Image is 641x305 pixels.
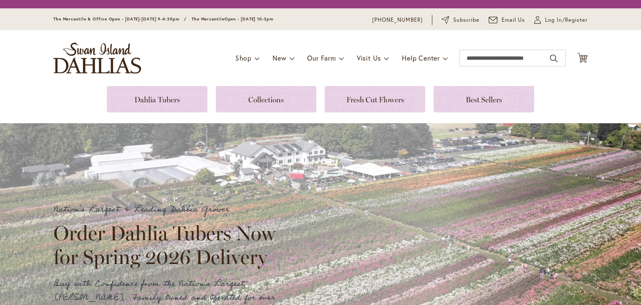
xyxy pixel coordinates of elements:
[357,53,381,62] span: Visit Us
[53,16,225,22] span: The Mercantile & Office Open - [DATE]-[DATE] 9-4:30pm / The Mercantile
[402,53,440,62] span: Help Center
[53,203,283,216] p: Nation's Largest & Leading Dahlia Grower
[534,16,588,24] a: Log In/Register
[489,16,525,24] a: Email Us
[550,52,558,65] button: Search
[273,53,286,62] span: New
[307,53,336,62] span: Our Farm
[53,43,141,74] a: store logo
[442,16,479,24] a: Subscribe
[502,16,525,24] span: Email Us
[235,53,252,62] span: Shop
[225,16,273,22] span: Open - [DATE] 10-3pm
[372,16,423,24] a: [PHONE_NUMBER]
[53,221,283,268] h2: Order Dahlia Tubers Now for Spring 2026 Delivery
[545,16,588,24] span: Log In/Register
[453,16,479,24] span: Subscribe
